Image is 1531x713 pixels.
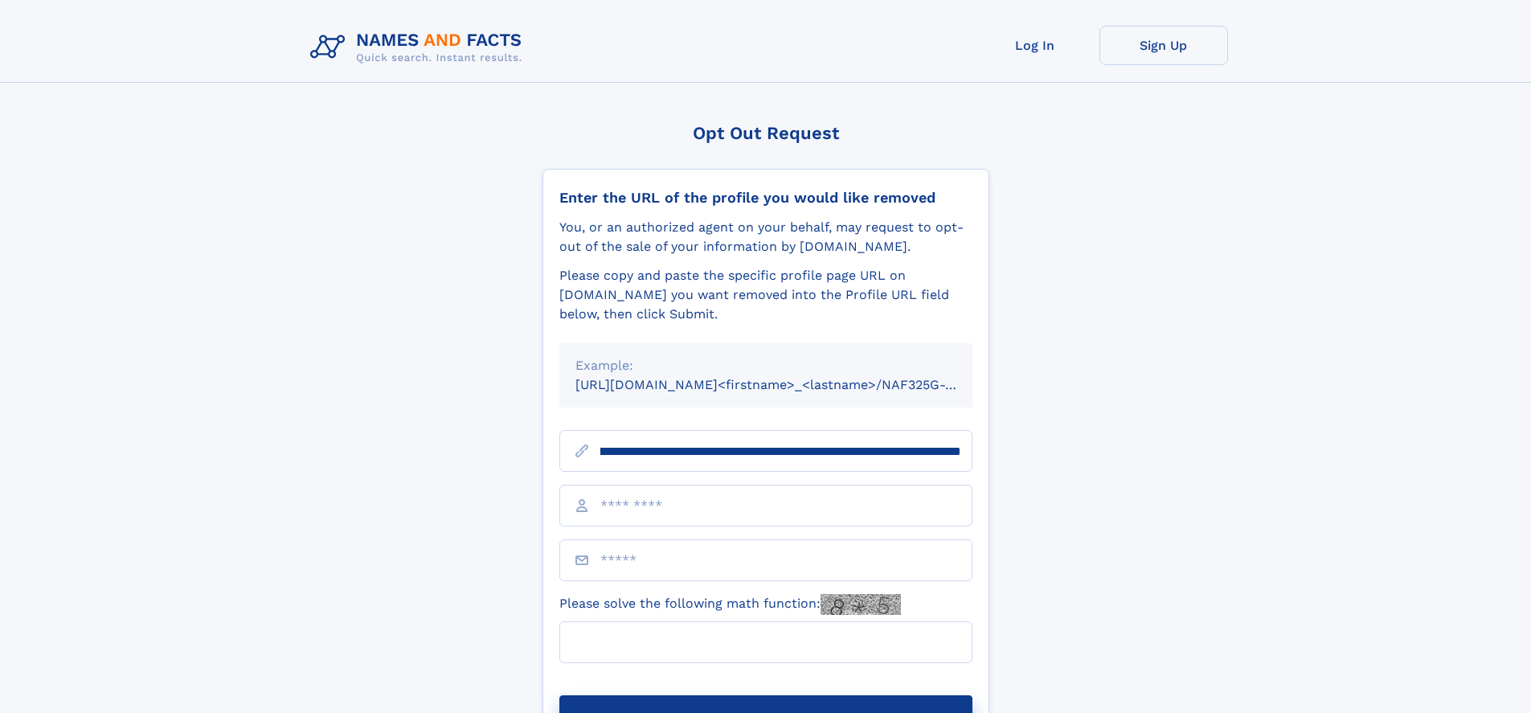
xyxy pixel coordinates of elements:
[542,123,989,143] div: Opt Out Request
[559,189,972,207] div: Enter the URL of the profile you would like removed
[575,356,956,375] div: Example:
[559,218,972,256] div: You, or an authorized agent on your behalf, may request to opt-out of the sale of your informatio...
[575,377,1003,392] small: [URL][DOMAIN_NAME]<firstname>_<lastname>/NAF325G-xxxxxxxx
[971,26,1099,65] a: Log In
[1099,26,1228,65] a: Sign Up
[559,266,972,324] div: Please copy and paste the specific profile page URL on [DOMAIN_NAME] you want removed into the Pr...
[559,594,901,615] label: Please solve the following math function:
[304,26,535,69] img: Logo Names and Facts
